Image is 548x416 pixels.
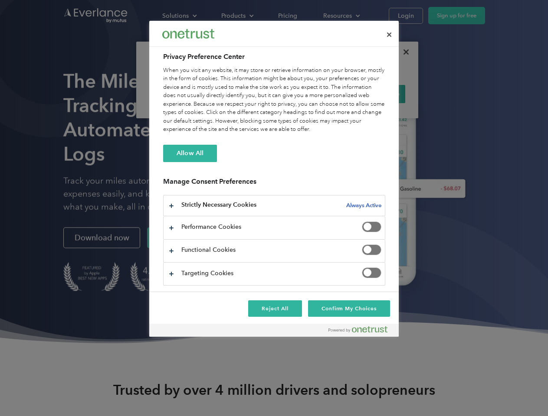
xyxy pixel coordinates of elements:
[248,300,302,317] button: Reject All
[163,66,385,134] div: When you visit any website, it may store or retrieve information on your browser, mostly in the f...
[149,21,399,337] div: Preference center
[162,25,214,42] div: Everlance
[328,326,387,333] img: Powered by OneTrust Opens in a new Tab
[163,145,217,162] button: Allow All
[308,300,390,317] button: Confirm My Choices
[149,21,399,337] div: Privacy Preference Center
[163,52,385,62] h2: Privacy Preference Center
[380,25,399,44] button: Close
[328,326,394,337] a: Powered by OneTrust Opens in a new Tab
[162,29,214,38] img: Everlance
[163,177,385,191] h3: Manage Consent Preferences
